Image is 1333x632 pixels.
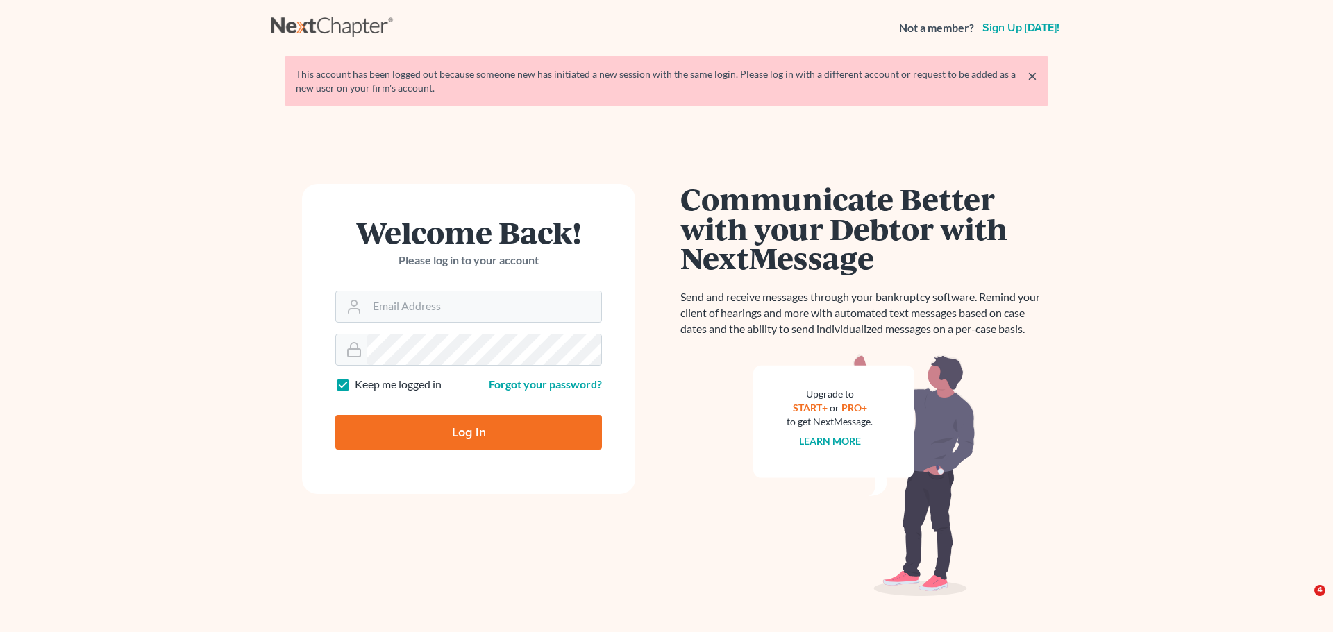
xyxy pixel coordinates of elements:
[355,377,442,393] label: Keep me logged in
[793,402,828,413] a: START+
[680,289,1048,337] p: Send and receive messages through your bankruptcy software. Remind your client of hearings and mo...
[980,22,1062,33] a: Sign up [DATE]!
[367,291,601,322] input: Email Address
[830,402,839,413] span: or
[787,415,873,429] div: to get NextMessage.
[680,184,1048,273] h1: Communicate Better with your Debtor with NextMessage
[1314,585,1325,596] span: 4
[899,20,974,36] strong: Not a member?
[335,217,602,247] h1: Welcome Back!
[799,435,861,447] a: Learn more
[296,67,1037,95] div: This account has been logged out because someone new has initiated a new session with the same lo...
[787,387,873,401] div: Upgrade to
[1286,585,1319,618] iframe: Intercom live chat
[1028,67,1037,84] a: ×
[489,377,602,391] a: Forgot your password?
[753,354,975,597] img: nextmessage_bg-59042aed3d76b12b5cd301f8e5b87938c9018125f34e5fa2b7a6b67550977c72.svg
[335,253,602,268] p: Please log in to your account
[841,402,867,413] a: PRO+
[335,415,602,450] input: Log In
